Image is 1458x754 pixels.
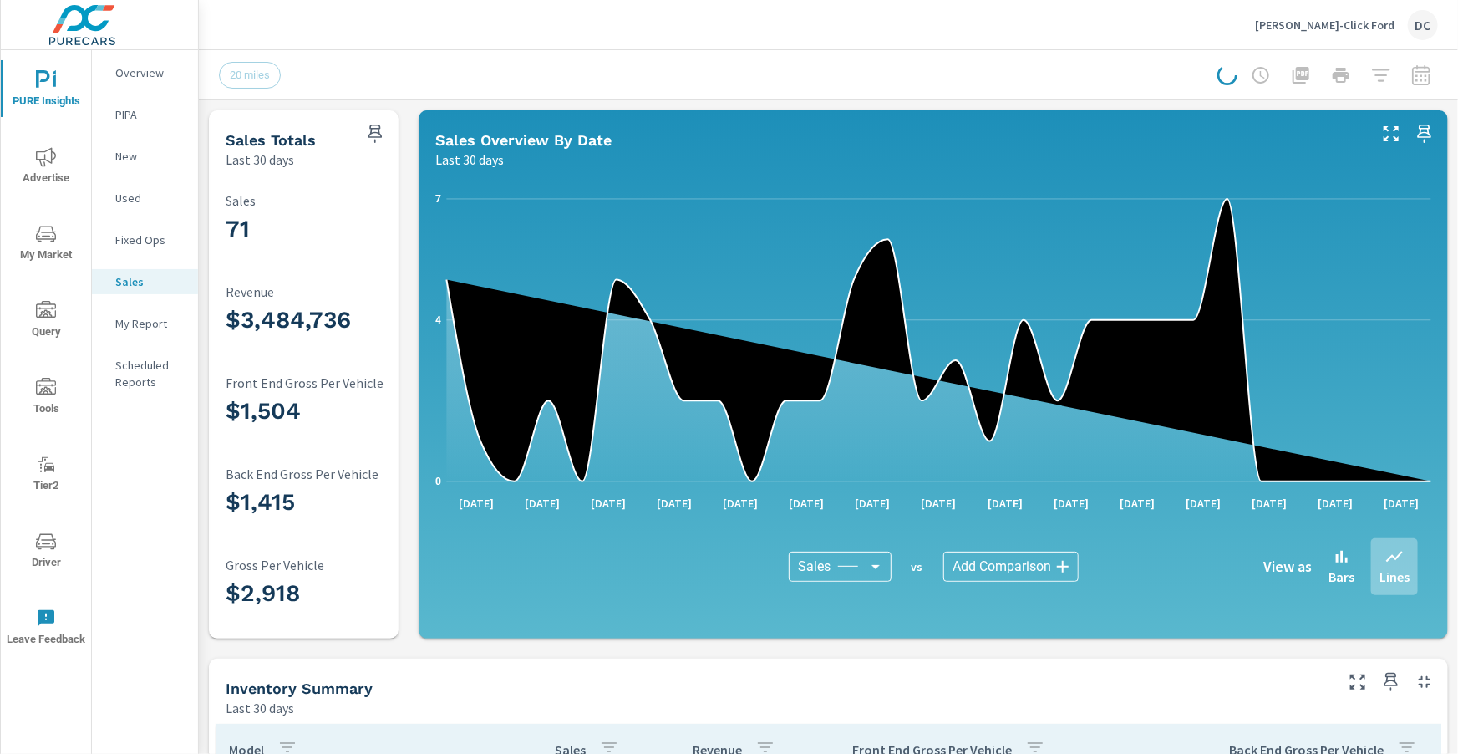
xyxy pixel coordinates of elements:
[226,466,446,481] p: Back End Gross Per Vehicle
[92,269,198,294] div: Sales
[777,495,836,512] p: [DATE]
[92,311,198,336] div: My Report
[1042,495,1100,512] p: [DATE]
[226,150,294,170] p: Last 30 days
[789,552,892,582] div: Sales
[435,314,441,326] text: 4
[92,102,198,127] div: PIPA
[226,558,446,573] p: Gross Per Vehicle
[645,495,704,512] p: [DATE]
[92,353,198,395] div: Scheduled Reports
[579,495,638,512] p: [DATE]
[435,476,441,487] text: 0
[711,495,770,512] p: [DATE]
[6,70,86,111] span: PURE Insights
[115,64,185,81] p: Overview
[6,455,86,496] span: Tier2
[1411,669,1438,695] button: Minimize Widget
[226,193,446,208] p: Sales
[115,232,185,248] p: Fixed Ops
[1328,567,1354,587] p: Bars
[92,144,198,169] div: New
[6,224,86,265] span: My Market
[226,680,373,697] h5: Inventory Summary
[435,193,441,205] text: 7
[1379,567,1410,587] p: Lines
[226,131,316,149] h5: Sales Totals
[1174,495,1232,512] p: [DATE]
[226,284,446,299] p: Revenue
[799,558,831,575] span: Sales
[1263,558,1312,575] h6: View as
[226,215,446,243] h3: 71
[6,532,86,573] span: Driver
[6,378,86,419] span: Tools
[1255,18,1394,33] p: [PERSON_NAME]-Click Ford
[943,552,1079,582] div: Add Comparison
[1373,495,1431,512] p: [DATE]
[6,147,86,188] span: Advertise
[226,375,446,390] p: Front End Gross Per Vehicle
[1108,495,1166,512] p: [DATE]
[92,227,198,252] div: Fixed Ops
[226,397,446,425] h3: $1,504
[226,579,446,608] h3: $2,918
[1241,495,1299,512] p: [DATE]
[447,495,505,512] p: [DATE]
[892,559,943,574] p: vs
[435,131,612,149] h5: Sales Overview By Date
[953,558,1052,575] span: Add Comparison
[92,60,198,85] div: Overview
[976,495,1034,512] p: [DATE]
[115,106,185,123] p: PIPA
[435,150,504,170] p: Last 30 days
[1307,495,1365,512] p: [DATE]
[226,488,446,517] h3: $1,415
[92,186,198,211] div: Used
[1378,120,1405,147] button: Make Fullscreen
[115,315,185,332] p: My Report
[1378,669,1405,695] span: Save this to your personalized report
[115,148,185,165] p: New
[115,273,185,290] p: Sales
[6,301,86,342] span: Query
[115,190,185,206] p: Used
[1,50,91,665] div: nav menu
[362,120,389,147] span: Save this to your personalized report
[1344,669,1371,695] button: Make Fullscreen
[513,495,572,512] p: [DATE]
[226,306,446,334] h3: $3,484,736
[1411,120,1438,147] span: Save this to your personalized report
[844,495,902,512] p: [DATE]
[910,495,968,512] p: [DATE]
[226,698,294,718] p: Last 30 days
[6,609,86,650] span: Leave Feedback
[115,357,185,390] p: Scheduled Reports
[1408,10,1438,40] div: DC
